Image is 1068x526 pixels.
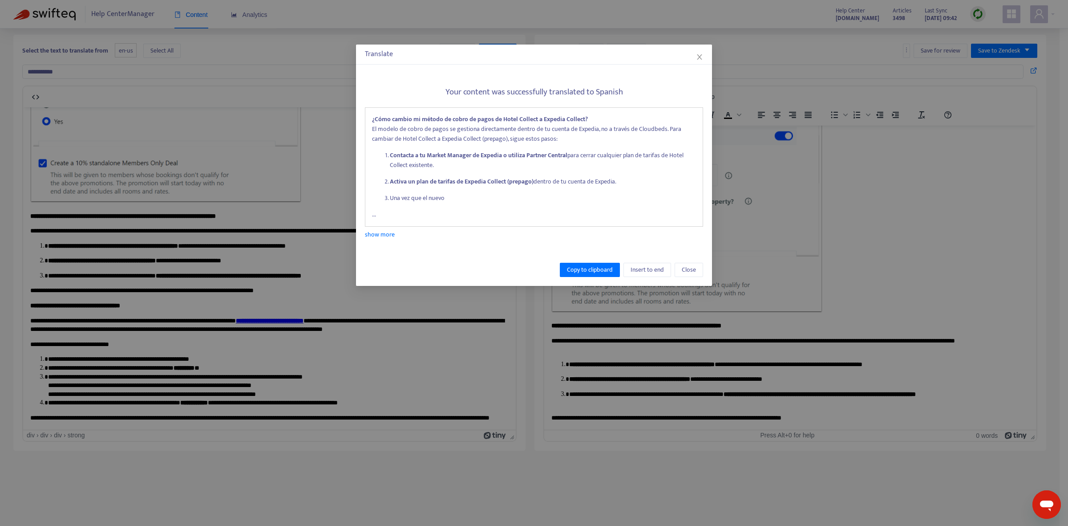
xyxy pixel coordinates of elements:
p: dentro de tu cuenta de Expedia. [390,177,696,187]
button: Close [695,52,704,62]
strong: Activa un plan de tarifas de Expedia Collect (prepago) [390,176,534,187]
span: close [696,53,703,61]
a: show more [365,229,395,240]
p: para cerrar cualquier plan de tarifas de Hotel Collect existente. [390,151,696,170]
span: Insert to end [631,265,664,275]
strong: ¿Cómo cambio mi método de cobro de pagos de Hotel Collect a Expedia Collect? [372,114,588,124]
button: Copy to clipboard [560,263,620,277]
iframe: Botón para iniciar la ventana de mensajería [1032,490,1061,519]
button: Insert to end [623,263,671,277]
div: Translate [365,49,703,60]
button: Close [675,263,703,277]
strong: Contacta a tu Market Manager de Expedia o utiliza Partner Central [390,150,567,160]
span: Close [682,265,696,275]
span: Copy to clipboard [567,265,613,275]
div: ... [365,107,703,227]
p: Una vez que el nuevo [390,193,696,203]
p: El modelo de cobro de pagos se gestiona directamente dentro de tu cuenta de Expedia, no a través ... [372,124,696,144]
h5: Your content was successfully translated to Spanish [365,87,703,98]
